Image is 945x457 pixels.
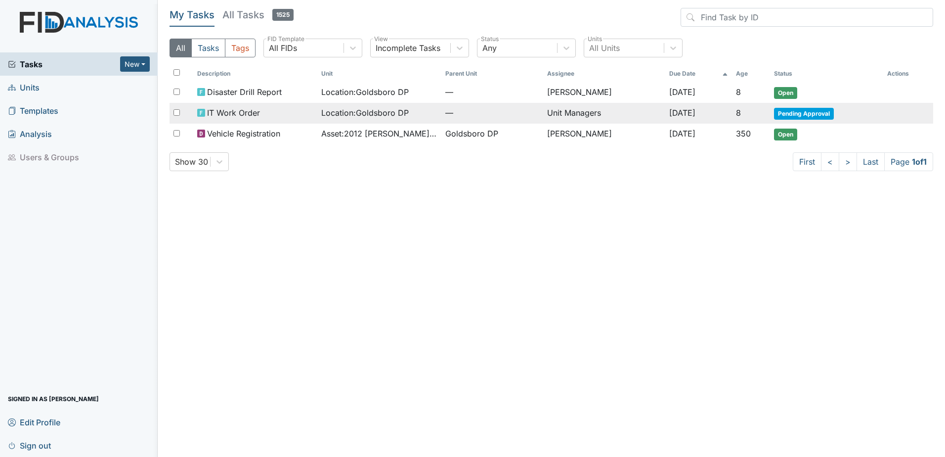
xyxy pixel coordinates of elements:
span: Vehicle Registration [207,128,280,139]
span: Open [774,87,797,99]
a: > [839,152,857,171]
span: Open [774,129,797,140]
span: — [445,86,539,98]
strong: 1 of 1 [912,157,927,167]
a: < [821,152,839,171]
th: Actions [883,65,933,82]
span: Units [8,80,40,95]
span: 350 [736,129,751,138]
span: Signed in as [PERSON_NAME] [8,391,99,407]
th: Toggle SortBy [193,65,317,82]
div: Show 30 [175,156,208,168]
td: [PERSON_NAME] [543,82,665,103]
th: Toggle SortBy [665,65,732,82]
input: Find Task by ID [681,8,933,27]
div: Incomplete Tasks [376,42,440,54]
a: Tasks [8,58,120,70]
a: Last [857,152,885,171]
th: Assignee [543,65,665,82]
div: All FIDs [269,42,297,54]
span: Sign out [8,438,51,453]
div: Type filter [170,39,256,57]
button: Tags [225,39,256,57]
span: Asset : 2012 [PERSON_NAME] 07541 [321,128,437,139]
span: Location : Goldsboro DP [321,107,409,119]
button: Tasks [191,39,225,57]
a: First [793,152,821,171]
h5: All Tasks [222,8,294,22]
span: [DATE] [669,108,695,118]
input: Toggle All Rows Selected [173,69,180,76]
td: [PERSON_NAME] [543,124,665,144]
button: All [170,39,192,57]
span: Analysis [8,126,52,141]
span: IT Work Order [207,107,260,119]
span: Goldsboro DP [445,128,498,139]
div: All Units [589,42,620,54]
span: 8 [736,87,741,97]
span: 8 [736,108,741,118]
span: — [445,107,539,119]
span: Templates [8,103,58,118]
th: Toggle SortBy [732,65,770,82]
span: Page [884,152,933,171]
span: [DATE] [669,87,695,97]
th: Toggle SortBy [770,65,883,82]
button: New [120,56,150,72]
h5: My Tasks [170,8,215,22]
td: Unit Managers [543,103,665,124]
span: Pending Approval [774,108,834,120]
span: Location : Goldsboro DP [321,86,409,98]
span: 1525 [272,9,294,21]
nav: task-pagination [793,152,933,171]
span: Disaster Drill Report [207,86,282,98]
th: Toggle SortBy [441,65,543,82]
span: Edit Profile [8,414,60,430]
th: Toggle SortBy [317,65,441,82]
span: [DATE] [669,129,695,138]
div: Any [482,42,497,54]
